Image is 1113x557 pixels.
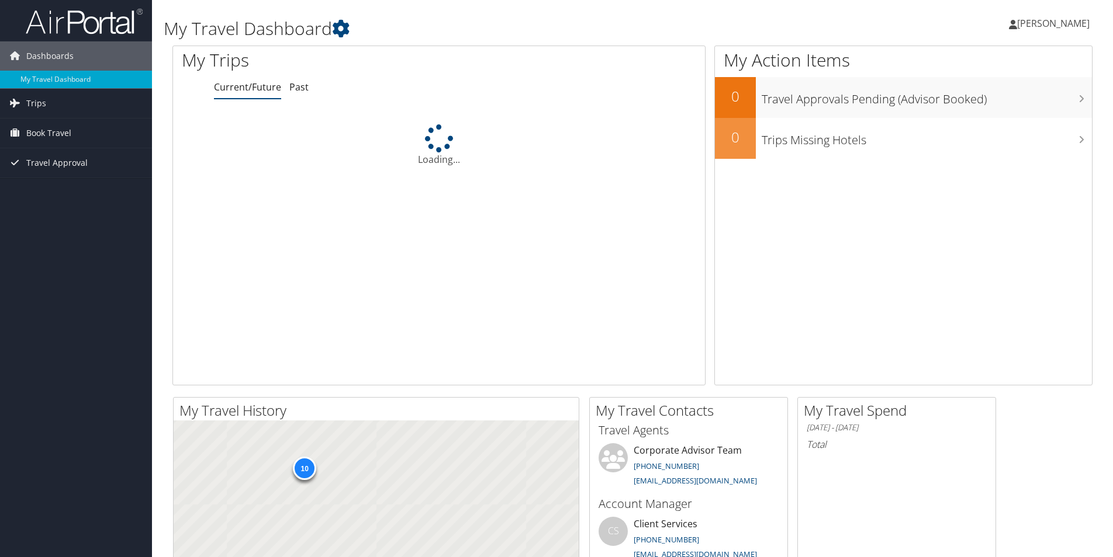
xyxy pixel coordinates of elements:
[762,126,1092,148] h3: Trips Missing Hotels
[1009,6,1101,41] a: [PERSON_NAME]
[634,534,699,545] a: [PHONE_NUMBER]
[715,77,1092,118] a: 0Travel Approvals Pending (Advisor Booked)
[715,118,1092,159] a: 0Trips Missing Hotels
[807,438,987,451] h6: Total
[26,41,74,71] span: Dashboards
[26,8,143,35] img: airportal-logo.png
[804,401,996,420] h2: My Travel Spend
[26,89,46,118] span: Trips
[634,461,699,471] a: [PHONE_NUMBER]
[214,81,281,93] a: Current/Future
[599,517,628,546] div: CS
[26,148,88,177] span: Travel Approval
[762,85,1092,107] h3: Travel Approvals Pending (Advisor Booked)
[715,48,1092,72] h1: My Action Items
[599,422,779,438] h3: Travel Agents
[289,81,309,93] a: Past
[1017,17,1090,30] span: [PERSON_NAME]
[715,127,756,147] h2: 0
[173,124,705,166] div: Loading...
[599,496,779,512] h3: Account Manager
[807,422,987,433] h6: [DATE] - [DATE]
[164,16,789,41] h1: My Travel Dashboard
[179,401,579,420] h2: My Travel History
[182,48,475,72] h1: My Trips
[715,86,756,106] h2: 0
[293,457,316,480] div: 10
[26,119,71,148] span: Book Travel
[596,401,787,420] h2: My Travel Contacts
[593,443,784,491] li: Corporate Advisor Team
[634,475,757,486] a: [EMAIL_ADDRESS][DOMAIN_NAME]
